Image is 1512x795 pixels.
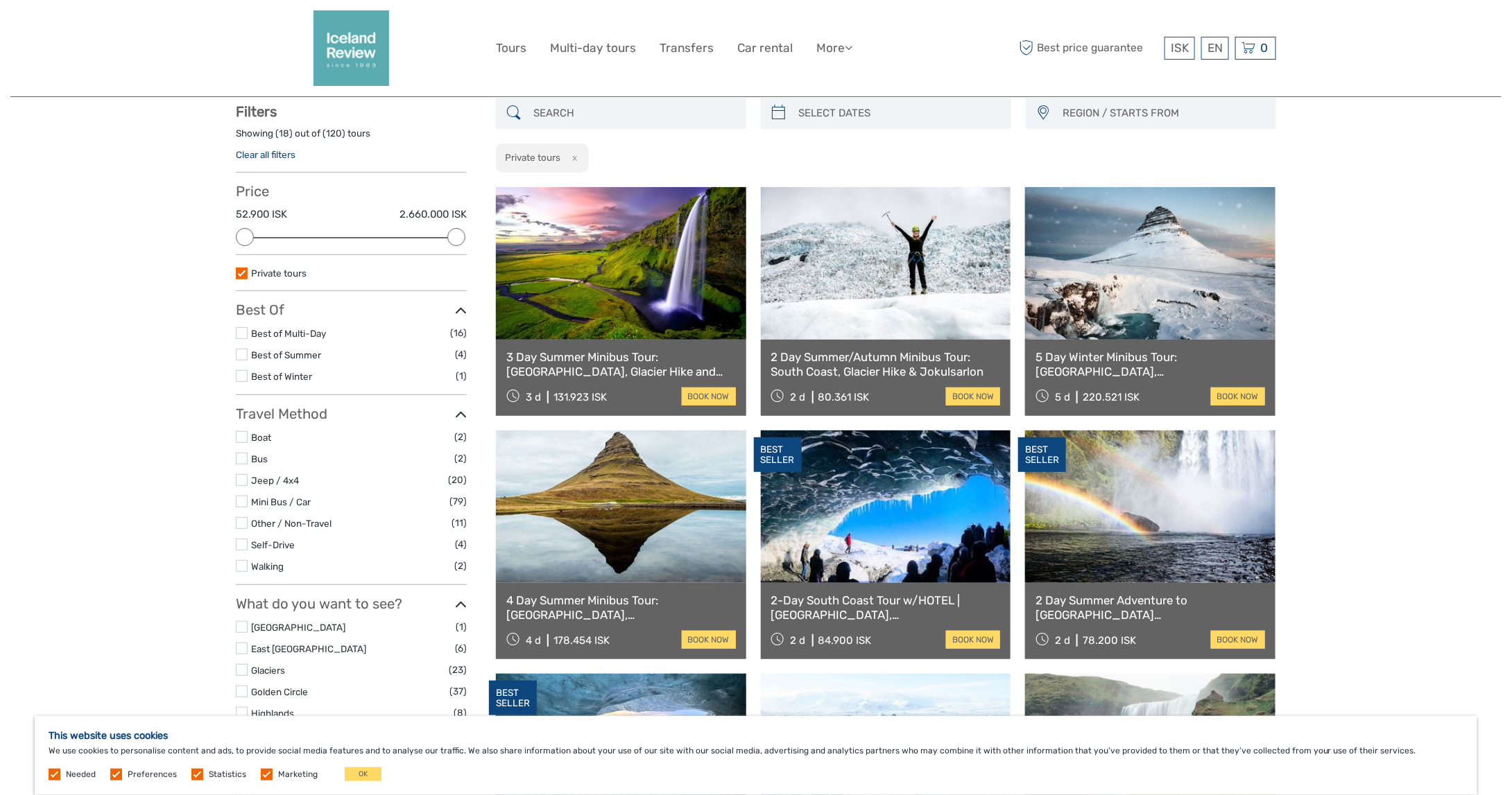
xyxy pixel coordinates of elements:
span: 3 d [526,391,541,403]
a: book now [682,631,736,649]
span: 5 d [1055,391,1070,403]
label: 120 [326,127,342,140]
span: 2 d [791,391,806,403]
a: Self-Drive [251,539,295,550]
a: Walking [251,561,284,572]
a: Boat [251,432,271,443]
a: book now [1211,631,1265,649]
span: (37) [449,683,467,699]
a: book now [1211,387,1265,405]
a: Clear all filters [236,149,295,160]
span: 0 [1258,41,1270,55]
a: 2 Day Summer/Autumn Minibus Tour: South Coast, Glacier Hike & Jokulsarlon [771,350,1001,378]
label: 2.660.000 ISK [400,207,467,222]
input: SELECT DATES [793,101,1004,125]
h3: Price [236,183,467,200]
button: x [563,150,582,165]
div: 178.454 ISK [553,634,610,647]
span: (2) [454,451,467,466]
strong: Filters [236,103,277,120]
span: (6) [455,640,467,656]
label: Statistics [209,769,246,780]
h2: Private tours [506,152,561,163]
a: 5 Day Winter Minibus Tour: [GEOGRAPHIC_DATA], [GEOGRAPHIC_DATA], [GEOGRAPHIC_DATA], South Coast &... [1036,350,1265,378]
h3: What do you want to see? [236,595,467,612]
span: (2) [454,429,467,445]
span: (79) [449,493,467,509]
a: Private tours [251,268,307,279]
label: 18 [279,127,289,140]
span: 4 d [526,634,541,647]
a: Jeep / 4x4 [251,475,299,486]
div: 220.521 ISK [1083,391,1140,403]
a: book now [946,387,1000,405]
div: 80.361 ISK [818,391,870,403]
div: EN [1201,37,1229,60]
input: SEARCH [528,101,739,125]
span: ISK [1171,41,1189,55]
button: Open LiveChat chat widget [160,21,176,38]
button: OK [345,767,381,781]
a: Golden Circle [251,686,308,697]
a: East [GEOGRAPHIC_DATA] [251,643,366,654]
h3: Travel Method [236,405,467,422]
div: 84.900 ISK [818,634,872,647]
a: 3 Day Summer Minibus Tour: [GEOGRAPHIC_DATA], Glacier Hike and [GEOGRAPHIC_DATA] [506,350,736,378]
div: 78.200 ISK [1083,634,1136,647]
a: Highlands [251,708,294,719]
a: Glaciers [251,665,285,676]
span: Best price guarantee [1016,37,1161,60]
a: Multi-day tours [550,38,636,58]
div: BEST SELLER [754,437,802,472]
a: Car rental [737,38,793,58]
img: 2352-2242c590-57d0-4cbf-9375-f685811e12ac_logo_big.png [313,10,389,86]
a: Bus [251,453,268,464]
a: [GEOGRAPHIC_DATA] [251,622,345,633]
a: 2 Day Summer Adventure to [GEOGRAPHIC_DATA] [GEOGRAPHIC_DATA], Glacier Hiking, [GEOGRAPHIC_DATA],... [1036,593,1265,622]
span: (23) [449,662,467,678]
a: Best of Multi-Day [251,328,326,339]
a: 2-Day South Coast Tour w/HOTEL | [GEOGRAPHIC_DATA], [GEOGRAPHIC_DATA], [GEOGRAPHIC_DATA] & Waterf... [771,593,1001,622]
span: 2 d [1055,634,1070,647]
span: (20) [448,472,467,488]
a: Other / Non-Travel [251,518,332,529]
a: 4 Day Summer Minibus Tour: [GEOGRAPHIC_DATA], [GEOGRAPHIC_DATA], [GEOGRAPHIC_DATA] and [GEOGRAPHI... [506,593,736,622]
span: (11) [452,515,467,531]
a: Best of Summer [251,349,321,360]
span: (1) [456,368,467,384]
label: Marketing [278,769,318,780]
a: Transfers [660,38,714,58]
a: Mini Bus / Car [251,496,311,507]
div: Showing ( ) out of ( ) tours [236,127,467,148]
span: (2) [454,558,467,574]
label: 52.900 ISK [236,207,287,222]
p: We're away right now. Please check back later! [19,24,157,35]
a: More [816,38,852,58]
span: (4) [455,347,467,362]
div: 131.923 ISK [553,391,607,403]
span: (4) [455,536,467,552]
label: Preferences [128,769,177,780]
a: book now [946,631,1000,649]
span: (8) [454,705,467,721]
a: book now [682,387,736,405]
div: We use cookies to personalise content and ads, to provide social media features and to analyse ou... [35,716,1477,795]
h3: Best Of [236,302,467,318]
a: Tours [496,38,526,58]
span: 2 d [791,634,806,647]
label: Needed [66,769,96,780]
a: Best of Winter [251,371,312,382]
span: (1) [456,619,467,635]
h5: This website uses cookies [49,730,1463,742]
div: BEST SELLER [489,681,537,715]
button: REGION / STARTS FROM [1056,102,1269,125]
span: (16) [450,325,467,341]
div: BEST SELLER [1018,437,1066,472]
